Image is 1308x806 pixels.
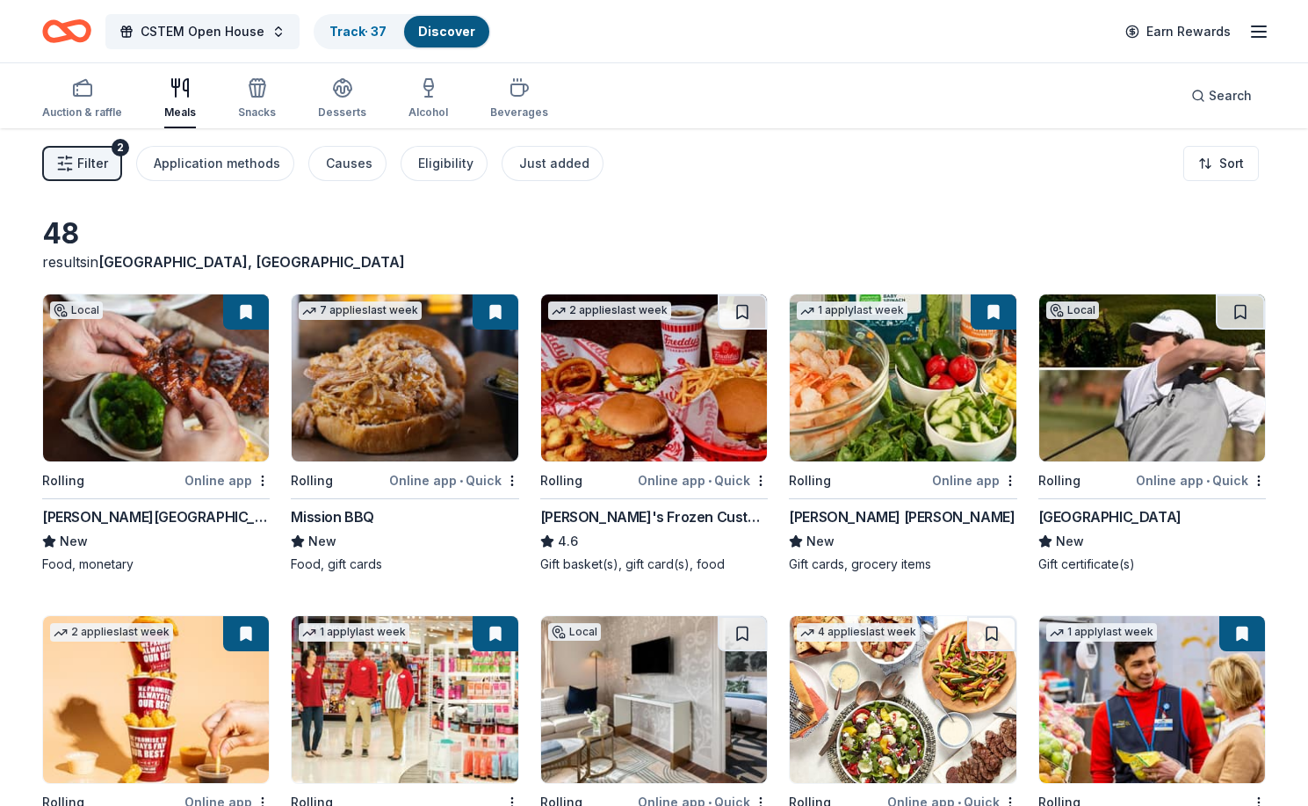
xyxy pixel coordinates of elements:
button: Auction & raffle [42,70,122,128]
div: 2 applies last week [50,623,173,642]
a: Image for Logan's RoadhouseLocalRollingOnline app[PERSON_NAME][GEOGRAPHIC_DATA]NewFood, monetary [42,294,270,573]
div: Application methods [154,153,280,174]
button: Beverages [490,70,548,128]
div: [PERSON_NAME]'s Frozen Custard & Steakburgers [540,506,768,527]
div: Beverages [490,105,548,120]
span: • [459,474,463,488]
button: Alcohol [408,70,448,128]
div: Desserts [318,105,366,120]
div: 48 [42,216,519,251]
img: Image for Sheetz [43,616,269,783]
button: Application methods [136,146,294,181]
span: Search [1209,85,1252,106]
a: Track· 37 [329,24,387,39]
div: Alcohol [408,105,448,120]
div: Local [50,301,103,319]
span: New [806,531,835,552]
img: Image for Target [292,616,517,783]
div: Rolling [540,470,582,491]
span: • [708,474,712,488]
div: Rolling [42,470,84,491]
span: in [87,253,405,271]
img: Image for Mission BBQ [292,294,517,461]
div: Gift cards, grocery items [789,555,1016,573]
button: Track· 37Discover [314,14,491,49]
div: Food, gift cards [291,555,518,573]
span: New [308,531,336,552]
div: Just added [519,153,589,174]
div: 2 [112,139,129,156]
div: [PERSON_NAME] [PERSON_NAME] [789,506,1015,527]
div: Rolling [1038,470,1080,491]
div: Local [1046,301,1099,319]
button: Just added [502,146,603,181]
a: Image for Beau Rivage Golf & ResortLocalRollingOnline app•Quick[GEOGRAPHIC_DATA]NewGift certifica... [1038,294,1266,573]
div: Mission BBQ [291,506,374,527]
div: Rolling [291,470,333,491]
div: Online app Quick [389,469,519,491]
a: Home [42,11,91,52]
div: Online app Quick [1136,469,1266,491]
button: Meals [164,70,196,128]
div: Food, monetary [42,555,270,573]
button: Eligibility [401,146,488,181]
img: Image for Walmart [1039,616,1265,783]
div: 2 applies last week [548,301,671,320]
div: Local [548,623,601,641]
div: Rolling [789,470,831,491]
button: Filter2 [42,146,122,181]
span: Sort [1219,153,1244,174]
a: Discover [418,24,475,39]
div: Meals [164,105,196,120]
div: 1 apply last week [1046,623,1157,642]
div: results [42,251,519,272]
button: Sort [1183,146,1259,181]
div: [PERSON_NAME][GEOGRAPHIC_DATA] [42,506,270,527]
img: Image for Taziki's Mediterranean Cafe [790,616,1015,783]
button: CSTEM Open House [105,14,300,49]
span: New [1056,531,1084,552]
img: Image for Harris Teeter [790,294,1015,461]
img: Image for The Carolina Inn [541,616,767,783]
span: Filter [77,153,108,174]
div: Eligibility [418,153,473,174]
a: Image for Freddy's Frozen Custard & Steakburgers2 applieslast weekRollingOnline app•Quick[PERSON_... [540,294,768,573]
span: New [60,531,88,552]
div: Auction & raffle [42,105,122,120]
span: [GEOGRAPHIC_DATA], [GEOGRAPHIC_DATA] [98,253,405,271]
div: Causes [326,153,372,174]
div: Online app Quick [638,469,768,491]
div: [GEOGRAPHIC_DATA] [1038,506,1182,527]
button: Search [1177,78,1266,113]
span: 4.6 [558,531,578,552]
img: Image for Freddy's Frozen Custard & Steakburgers [541,294,767,461]
a: Image for Harris Teeter1 applylast weekRollingOnline app[PERSON_NAME] [PERSON_NAME]NewGift cards,... [789,294,1016,573]
div: 1 apply last week [299,623,409,642]
button: Causes [308,146,387,181]
div: 4 applies last week [797,623,920,642]
a: Image for Mission BBQ7 applieslast weekRollingOnline app•QuickMission BBQNewFood, gift cards [291,294,518,573]
div: Online app [184,469,270,491]
img: Image for Logan's Roadhouse [43,294,269,461]
div: Gift certificate(s) [1038,555,1266,573]
span: • [1206,474,1210,488]
div: 1 apply last week [797,301,907,320]
img: Image for Beau Rivage Golf & Resort [1039,294,1265,461]
a: Earn Rewards [1115,16,1241,47]
div: Gift basket(s), gift card(s), food [540,555,768,573]
button: Desserts [318,70,366,128]
div: Snacks [238,105,276,120]
span: CSTEM Open House [141,21,264,42]
div: 7 applies last week [299,301,422,320]
button: Snacks [238,70,276,128]
div: Online app [932,469,1017,491]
